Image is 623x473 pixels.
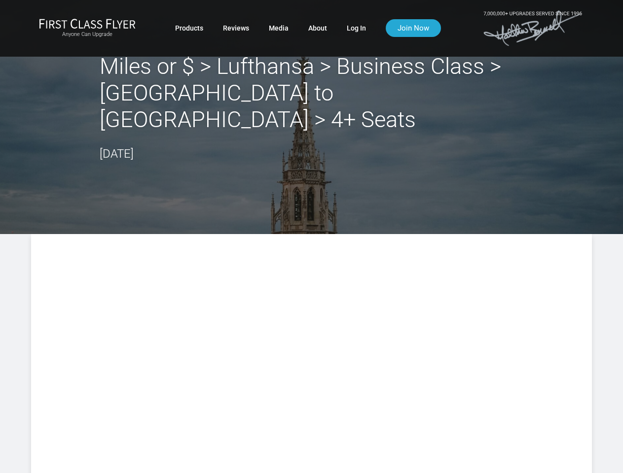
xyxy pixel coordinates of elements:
[269,19,289,37] a: Media
[347,19,366,37] a: Log In
[223,19,249,37] a: Reviews
[100,147,134,161] time: [DATE]
[175,19,203,37] a: Products
[39,18,136,29] img: First Class Flyer
[100,53,524,133] h2: Miles or $ > Lufthansa > Business Class > ‎[GEOGRAPHIC_DATA] to [GEOGRAPHIC_DATA] > 4+ Seats
[39,31,136,38] small: Anyone Can Upgrade
[308,19,327,37] a: About
[39,18,136,38] a: First Class FlyerAnyone Can Upgrade
[80,273,543,359] img: summary.svg
[386,19,441,37] a: Join Now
